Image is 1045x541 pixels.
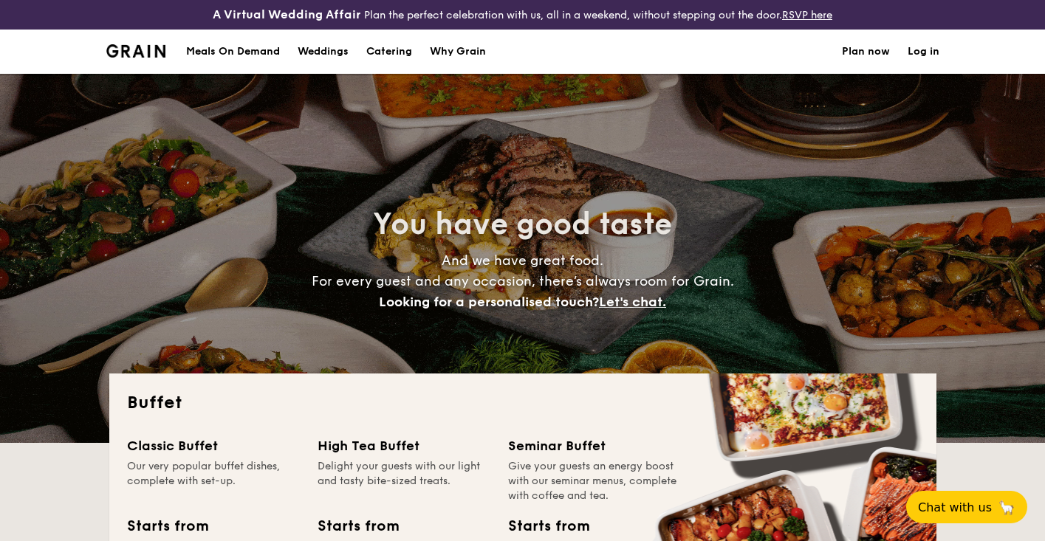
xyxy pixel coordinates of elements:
[906,491,1027,523] button: Chat with us🦙
[508,459,681,503] div: Give your guests an energy boost with our seminar menus, complete with coffee and tea.
[379,294,599,310] span: Looking for a personalised touch?
[782,9,832,21] a: RSVP here
[298,30,349,74] div: Weddings
[508,435,681,456] div: Seminar Buffet
[127,459,300,503] div: Our very popular buffet dishes, complete with set-up.
[373,207,672,242] span: You have good taste
[127,515,208,537] div: Starts from
[318,515,398,537] div: Starts from
[127,391,919,415] h2: Buffet
[842,30,890,74] a: Plan now
[312,252,734,310] span: And we have great food. For every guest and any occasion, there’s always room for Grain.
[998,499,1015,516] span: 🦙
[106,44,166,58] a: Logotype
[366,30,412,74] h1: Catering
[357,30,421,74] a: Catering
[289,30,357,74] a: Weddings
[318,459,490,503] div: Delight your guests with our light and tasty bite-sized treats.
[174,6,871,24] div: Plan the perfect celebration with us, all in a weekend, without stepping out the door.
[318,435,490,456] div: High Tea Buffet
[599,294,666,310] span: Let's chat.
[430,30,486,74] div: Why Grain
[213,6,361,24] h4: A Virtual Wedding Affair
[508,515,589,537] div: Starts from
[421,30,495,74] a: Why Grain
[908,30,939,74] a: Log in
[186,30,280,74] div: Meals On Demand
[177,30,289,74] a: Meals On Demand
[918,500,992,514] span: Chat with us
[106,44,166,58] img: Grain
[127,435,300,456] div: Classic Buffet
